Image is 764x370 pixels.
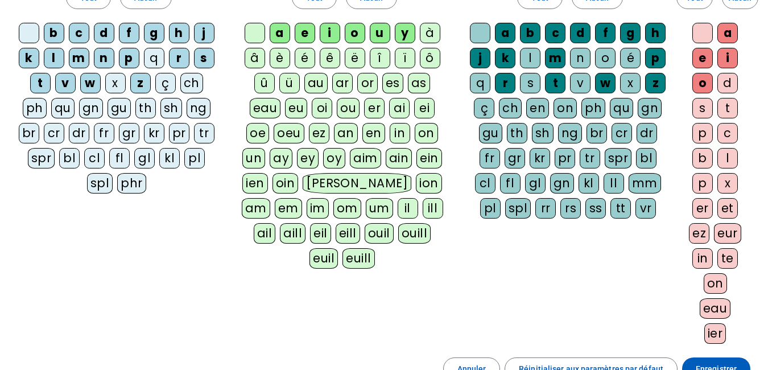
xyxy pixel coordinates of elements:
div: gl [525,173,546,194]
div: l [520,48,540,68]
div: ng [558,123,582,143]
div: î [370,48,390,68]
div: kr [530,148,550,168]
div: en [362,123,385,143]
div: spr [605,148,632,168]
div: p [645,48,666,68]
div: s [692,98,713,118]
div: es [382,73,403,93]
div: k [19,48,39,68]
div: th [135,98,156,118]
div: an [334,123,358,143]
div: x [717,173,738,194]
div: é [620,48,641,68]
div: s [194,48,214,68]
div: br [19,123,39,143]
div: in [692,248,713,269]
div: n [570,48,590,68]
div: spr [28,148,55,168]
div: on [704,273,727,294]
div: dr [637,123,657,143]
div: spl [505,198,531,219]
div: t [545,73,565,93]
div: rs [560,198,581,219]
div: euil [309,248,338,269]
div: kr [144,123,164,143]
div: eil [310,223,331,244]
div: fl [109,148,130,168]
div: l [717,148,738,168]
div: cr [612,123,632,143]
div: er [692,198,713,219]
div: eur [714,223,741,244]
div: t [717,98,738,118]
div: ar [332,73,353,93]
div: aill [280,223,305,244]
div: ng [187,98,210,118]
div: i [717,48,738,68]
div: eu [285,98,307,118]
div: ç [474,98,494,118]
div: mm [629,173,661,194]
div: é [295,48,315,68]
div: qu [51,98,75,118]
div: û [254,73,275,93]
div: au [304,73,328,93]
div: im [307,198,329,219]
div: b [692,148,713,168]
div: k [495,48,515,68]
div: o [595,48,616,68]
div: q [470,73,490,93]
div: on [415,123,438,143]
div: tt [610,198,631,219]
div: a [717,23,738,43]
div: g [620,23,641,43]
div: pr [169,123,189,143]
div: l [44,48,64,68]
div: kl [579,173,599,194]
div: ey [297,148,319,168]
div: ez [689,223,709,244]
div: ph [23,98,47,118]
div: ch [180,73,203,93]
div: u [370,23,390,43]
div: ô [420,48,440,68]
div: sh [160,98,182,118]
div: v [570,73,590,93]
div: oy [323,148,345,168]
div: e [295,23,315,43]
div: p [119,48,139,68]
div: pr [555,148,575,168]
div: ai [389,98,410,118]
div: e [692,48,713,68]
div: c [69,23,89,43]
div: c [717,123,738,143]
div: ouil [365,223,394,244]
div: oe [246,123,269,143]
div: ein [416,148,442,168]
div: tr [580,148,600,168]
div: d [717,73,738,93]
div: ez [309,123,329,143]
div: b [44,23,64,43]
div: en [526,98,549,118]
div: bl [636,148,656,168]
div: m [545,48,565,68]
div: r [495,73,515,93]
div: o [692,73,713,93]
div: à [420,23,440,43]
div: il [398,198,418,219]
div: t [30,73,51,93]
div: tr [194,123,214,143]
div: ü [279,73,300,93]
div: n [94,48,114,68]
div: dr [69,123,89,143]
div: v [55,73,76,93]
div: gu [108,98,131,118]
div: ï [395,48,415,68]
div: fr [480,148,500,168]
div: z [645,73,666,93]
div: ion [416,173,442,194]
div: c [545,23,565,43]
div: th [507,123,527,143]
